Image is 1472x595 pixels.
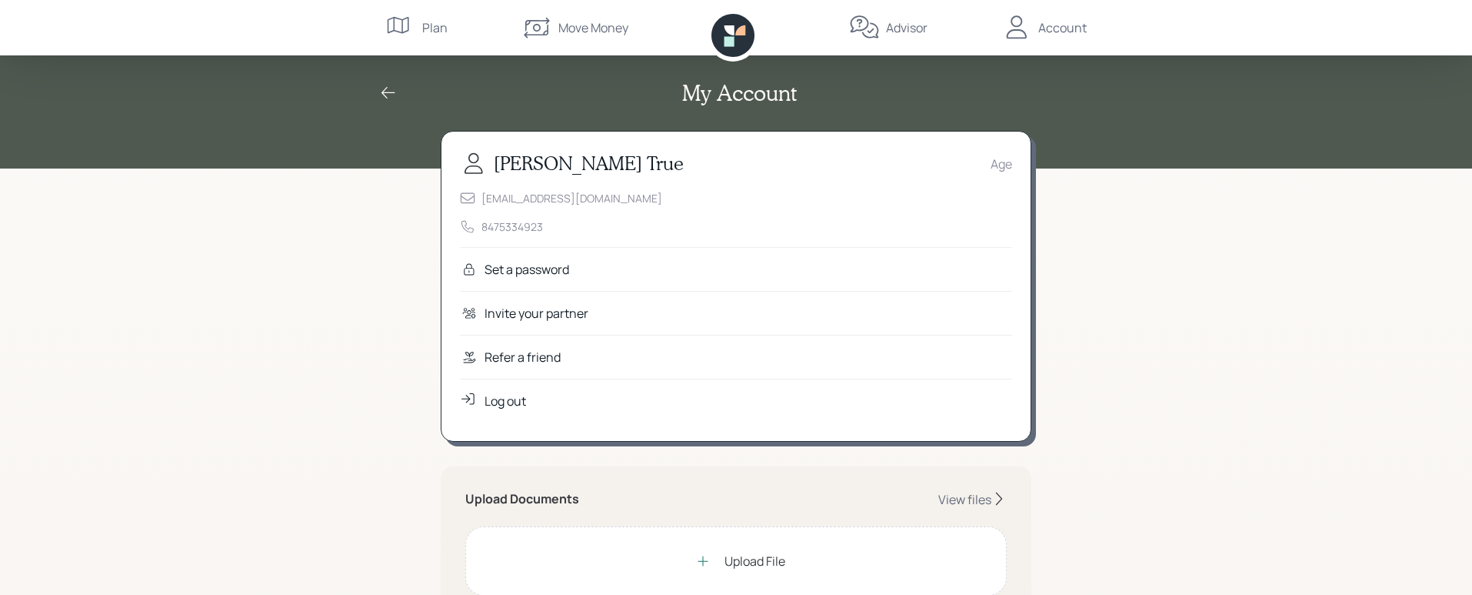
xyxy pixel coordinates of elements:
h5: Upload Documents [465,492,579,506]
div: [EMAIL_ADDRESS][DOMAIN_NAME] [481,190,662,206]
div: Upload File [724,552,785,570]
div: Invite your partner [485,304,588,323]
div: Age [991,155,1012,173]
div: Set a password [485,260,569,279]
div: Plan [422,18,448,37]
div: Advisor [886,18,927,37]
div: 8475334923 [481,219,543,235]
div: Move Money [558,18,628,37]
div: Refer a friend [485,348,561,366]
div: Account [1038,18,1087,37]
div: View files [938,491,991,508]
div: Log out [485,392,526,410]
h2: My Account [682,80,797,106]
h3: [PERSON_NAME] True [494,152,684,175]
